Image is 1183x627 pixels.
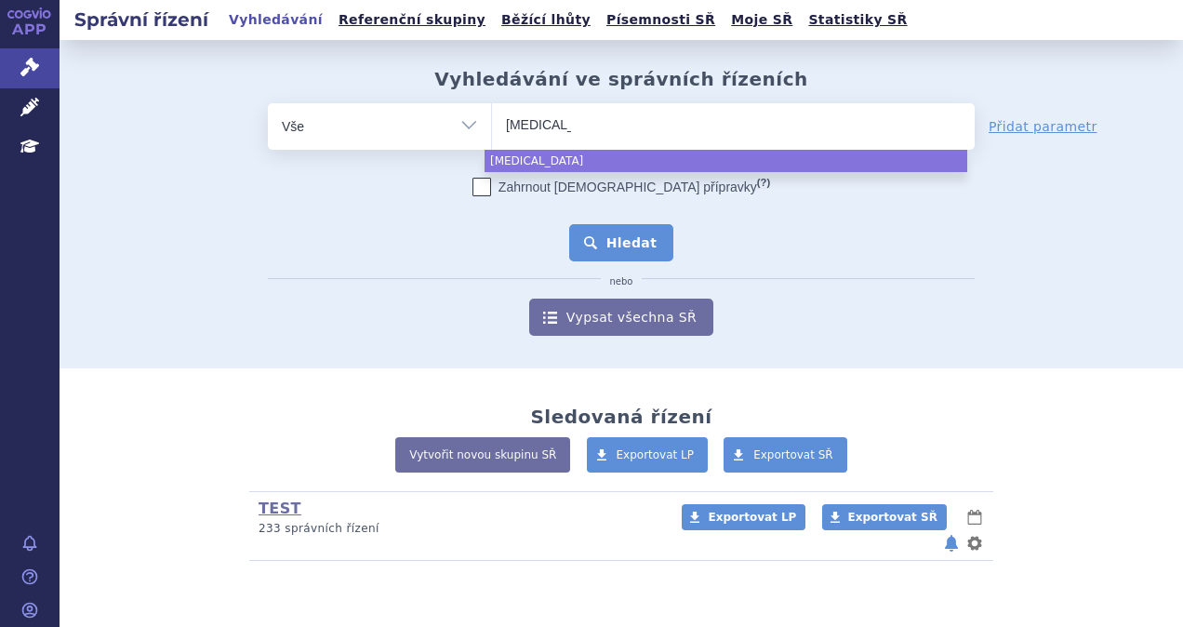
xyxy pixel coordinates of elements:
[569,224,674,261] button: Hledat
[617,448,695,461] span: Exportovat LP
[485,150,967,172] li: [MEDICAL_DATA]
[60,7,223,33] h2: Správní řízení
[333,7,491,33] a: Referenční skupiny
[942,532,961,554] button: notifikace
[472,178,770,196] label: Zahrnout [DEMOGRAPHIC_DATA] přípravky
[725,7,798,33] a: Moje SŘ
[529,299,713,336] a: Vypsat všechna SŘ
[708,511,796,524] span: Exportovat LP
[682,504,805,530] a: Exportovat LP
[223,7,328,33] a: Vyhledávání
[587,437,709,473] a: Exportovat LP
[822,504,947,530] a: Exportovat SŘ
[965,506,984,528] button: lhůty
[259,521,658,537] p: 233 správních řízení
[848,511,937,524] span: Exportovat SŘ
[965,532,984,554] button: nastavení
[753,448,833,461] span: Exportovat SŘ
[395,437,570,473] a: Vytvořit novou skupinu SŘ
[601,276,643,287] i: nebo
[803,7,912,33] a: Statistiky SŘ
[989,117,1097,136] a: Přidat parametr
[724,437,847,473] a: Exportovat SŘ
[434,68,808,90] h2: Vyhledávání ve správních řízeních
[757,177,770,189] abbr: (?)
[530,406,711,428] h2: Sledovaná řízení
[496,7,596,33] a: Běžící lhůty
[259,500,301,517] a: TEST
[601,7,721,33] a: Písemnosti SŘ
